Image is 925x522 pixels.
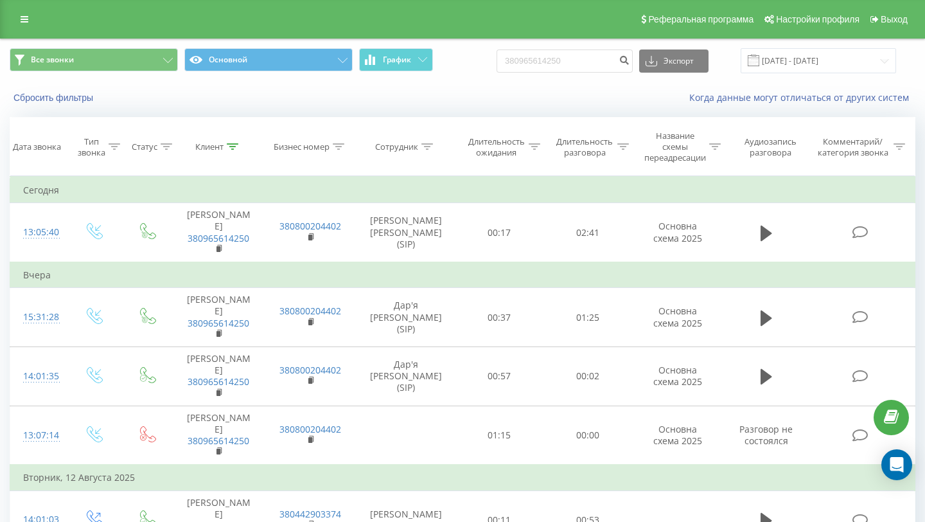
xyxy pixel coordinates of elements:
td: 00:17 [455,203,544,262]
button: Экспорт [639,50,709,73]
td: Сегодня [10,177,915,203]
a: 380800204402 [279,364,341,376]
td: 00:00 [543,406,632,465]
span: Все звонки [31,55,74,65]
td: Дар'я [PERSON_NAME] (SIP) [357,346,455,406]
td: Вторник, 12 Августа 2025 [10,465,915,491]
div: Комментарий/категория звонка [815,136,890,158]
td: [PERSON_NAME] [173,203,265,262]
div: 13:05:40 [23,220,54,245]
td: Основна схема 2025 [632,203,724,262]
button: Сбросить фильтры [10,92,100,104]
td: 01:25 [543,288,632,347]
div: Длительность разговора [555,136,614,158]
a: 380965614250 [188,435,249,447]
td: Основна схема 2025 [632,288,724,347]
div: Аудиозапись разговора [736,136,806,158]
a: 380800204402 [279,423,341,435]
td: Вчера [10,262,915,288]
a: 380965614250 [188,317,249,329]
div: 13:07:14 [23,423,54,448]
input: Поиск по номеру [497,50,633,73]
div: Сотрудник [375,141,418,152]
td: Основна схема 2025 [632,406,724,465]
button: График [359,48,433,71]
div: Open Intercom Messenger [881,449,912,480]
div: Клиент [195,141,224,152]
td: [PERSON_NAME] [173,346,265,406]
div: Дата звонка [13,141,61,152]
a: 380800204402 [279,220,341,232]
span: Реферальная программа [648,14,753,24]
td: 00:02 [543,346,632,406]
div: Статус [132,141,157,152]
td: Дар'я [PERSON_NAME] (SIP) [357,288,455,347]
div: Тип звонка [78,136,105,158]
div: Длительность ожидания [467,136,526,158]
a: 380800204402 [279,305,341,317]
td: 01:15 [455,406,544,465]
a: 380965614250 [188,375,249,388]
td: [PERSON_NAME] [173,288,265,347]
div: 14:01:35 [23,364,54,389]
a: 380442903374 [279,508,341,520]
a: 380965614250 [188,232,249,244]
button: Все звонки [10,48,178,71]
span: График [383,55,411,64]
span: Выход [881,14,908,24]
div: Бизнес номер [274,141,330,152]
td: Основна схема 2025 [632,346,724,406]
td: [PERSON_NAME] [PERSON_NAME] (SIP) [357,203,455,262]
div: Название схемы переадресации [644,130,706,163]
td: 02:41 [543,203,632,262]
td: [PERSON_NAME] [173,406,265,465]
td: 00:57 [455,346,544,406]
td: 00:37 [455,288,544,347]
span: Настройки профиля [776,14,859,24]
div: 15:31:28 [23,305,54,330]
span: Разговор не состоялся [739,423,793,447]
button: Основной [184,48,353,71]
a: Когда данные могут отличаться от других систем [689,91,915,104]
